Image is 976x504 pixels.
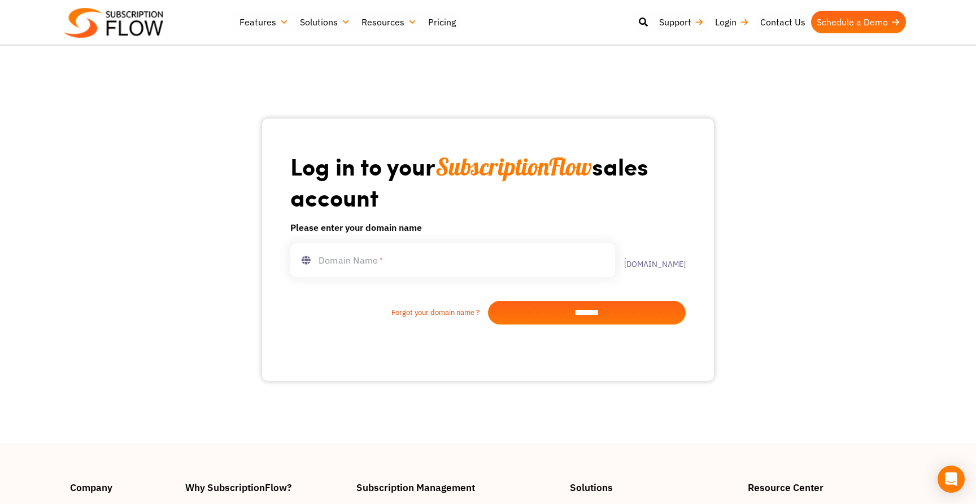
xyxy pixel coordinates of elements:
img: Subscriptionflow [64,8,163,38]
h6: Please enter your domain name [290,221,686,234]
h4: Company [70,483,174,492]
a: Solutions [294,11,356,33]
a: Contact Us [755,11,811,33]
a: Forgot your domain name ? [290,307,488,318]
span: SubscriptionFlow [435,152,592,182]
a: Support [653,11,709,33]
a: Resources [356,11,422,33]
h4: Resource Center [748,483,906,492]
label: .[DOMAIN_NAME] [615,252,686,268]
a: Features [234,11,294,33]
a: Login [709,11,755,33]
div: Open Intercom Messenger [938,466,965,493]
h4: Why SubscriptionFlow? [185,483,346,492]
h4: Solutions [570,483,737,492]
h4: Subscription Management [356,483,559,492]
a: Schedule a Demo [811,11,906,33]
h1: Log in to your sales account [290,151,686,212]
a: Pricing [422,11,461,33]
